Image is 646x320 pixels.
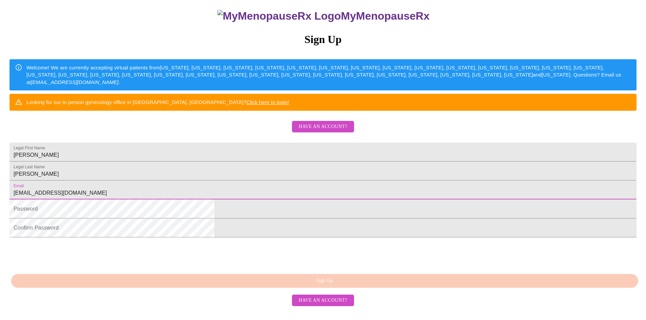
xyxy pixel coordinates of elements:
[290,297,356,303] a: Have an account?
[290,128,356,134] a: Have an account?
[26,96,289,108] div: Looking for our in person gynecology office in [GEOGRAPHIC_DATA], [GEOGRAPHIC_DATA]?
[299,296,347,305] span: Have an account?
[9,241,113,267] iframe: reCAPTCHA
[9,33,637,46] h3: Sign Up
[11,10,637,22] h3: MyMenopauseRx
[26,61,631,88] div: Welcome! We are currently accepting virtual patients from [US_STATE], [US_STATE], [US_STATE], [US...
[217,10,341,22] img: MyMenopauseRx Logo
[292,295,354,306] button: Have an account?
[31,79,119,85] em: [EMAIL_ADDRESS][DOMAIN_NAME]
[246,99,289,105] a: Click here to login!
[299,123,347,131] span: Have an account?
[292,121,354,133] button: Have an account?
